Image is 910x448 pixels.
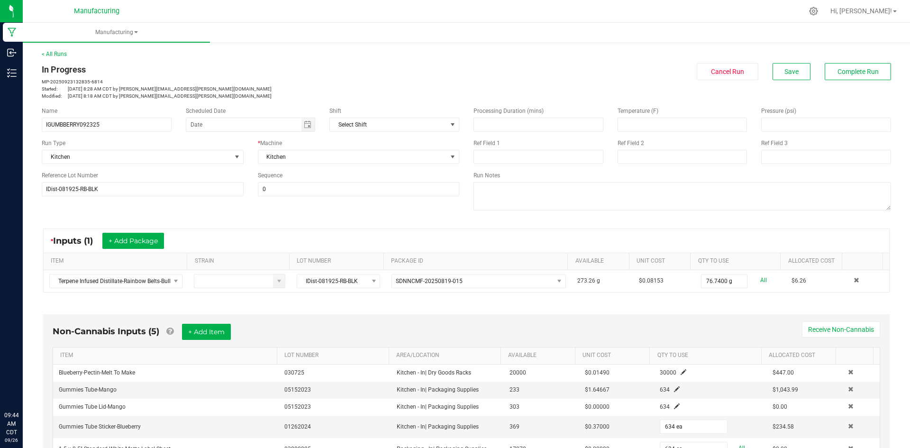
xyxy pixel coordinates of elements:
[59,369,135,376] span: Blueberry-Pectin-Melt To Make
[582,352,646,359] a: Unit CostSortable
[618,140,644,146] span: Ref Field 2
[42,172,98,179] span: Reference Lot Number
[577,277,595,284] span: 273.26
[508,352,572,359] a: AVAILABLESortable
[9,372,38,401] iframe: Resource center
[186,118,301,131] input: Date
[49,274,182,288] span: NO DATA FOUND
[792,277,806,284] span: $6.26
[397,386,479,393] span: Kitchen - In
[329,108,341,114] span: Shift
[284,386,311,393] span: 05152023
[51,257,183,265] a: ITEMSortable
[42,139,65,147] span: Run Type
[585,403,610,410] span: $0.00000
[74,7,119,15] span: Manufacturing
[660,403,670,410] span: 634
[473,172,500,179] span: Run Notes
[7,68,17,78] inline-svg: Inventory
[7,48,17,57] inline-svg: Inbound
[585,386,610,393] span: $1.64667
[844,352,870,359] a: Sortable
[639,277,664,284] span: $0.08153
[830,7,892,15] span: Hi, [PERSON_NAME]!
[166,326,173,337] a: Add Non-Cannabis items that were also consumed in the run (e.g. gloves and packaging); Also add N...
[42,92,68,100] span: Modified:
[802,321,880,338] button: Receive Non-Cannabis
[260,140,282,146] span: Machine
[657,352,758,359] a: QTY TO USESortable
[195,257,286,265] a: STRAINSortable
[761,140,788,146] span: Ref Field 3
[42,108,57,114] span: Name
[258,172,282,179] span: Sequence
[760,274,767,287] a: All
[59,386,117,393] span: Gummies Tube-Mango
[660,369,676,376] span: 30000
[59,423,141,430] span: Gummies Tube Sticker-Blueberry
[28,371,39,382] iframe: Resource center unread badge
[761,108,796,114] span: Pressure (psi)
[60,352,273,359] a: ITEMSortable
[837,68,879,75] span: Complete Run
[284,369,304,376] span: 030725
[773,403,787,410] span: $0.00
[825,63,891,80] button: Complete Run
[425,423,479,430] span: | Packaging Supplies
[186,108,226,114] span: Scheduled Date
[396,278,463,284] span: SDNNCMF-20250819-015
[510,403,519,410] span: 303
[397,403,479,410] span: Kitchen - In
[284,423,311,430] span: 01262024
[784,68,799,75] span: Save
[510,386,519,393] span: 233
[773,386,798,393] span: $1,043.99
[396,352,497,359] a: AREA/LOCATIONSortable
[301,118,315,131] span: Toggle calendar
[585,423,610,430] span: $0.37000
[425,369,471,376] span: | Dry Goods Racks
[618,108,658,114] span: Temperature (F)
[711,68,744,75] span: Cancel Run
[102,233,164,249] button: + Add Package
[50,274,170,288] span: Terpene Infused Distillate-Rainbow Belts-Bulk
[7,27,17,37] inline-svg: Manufacturing
[23,28,210,37] span: Manufacturing
[697,63,758,80] button: Cancel Run
[425,403,479,410] span: | Packaging Supplies
[284,352,385,359] a: LOT NUMBERSortable
[297,274,368,288] span: IDist-081925-RB-BLK
[575,257,626,265] a: AVAILABLESortable
[773,369,794,376] span: $447.00
[585,369,610,376] span: $0.01490
[53,326,159,337] span: Non-Cannabis Inputs (5)
[808,7,819,16] div: Manage settings
[329,118,459,132] span: NO DATA FOUND
[42,92,459,100] p: [DATE] 8:18 AM CDT by [PERSON_NAME][EMAIL_ADDRESS][PERSON_NAME][DOMAIN_NAME]
[788,257,838,265] a: Allocated CostSortable
[4,411,18,437] p: 09:44 AM CDT
[473,108,544,114] span: Processing Duration (mins)
[23,23,210,43] a: Manufacturing
[182,324,231,340] button: + Add Item
[660,386,670,393] span: 634
[397,369,471,376] span: Kitchen - In
[42,63,459,76] div: In Progress
[42,85,459,92] p: [DATE] 8:28 AM CDT by [PERSON_NAME][EMAIL_ADDRESS][PERSON_NAME][DOMAIN_NAME]
[773,63,810,80] button: Save
[769,352,832,359] a: Allocated CostSortable
[4,437,18,444] p: 09/26
[637,257,687,265] a: Unit CostSortable
[297,257,380,265] a: LOT NUMBERSortable
[473,140,500,146] span: Ref Field 1
[425,386,479,393] span: | Packaging Supplies
[391,257,564,265] a: PACKAGE IDSortable
[510,369,526,376] span: 20000
[397,423,479,430] span: Kitchen - In
[773,423,794,430] span: $234.58
[597,277,600,284] span: g
[53,236,102,246] span: Inputs (1)
[42,78,459,85] p: MP-20250923132835-6814
[510,423,519,430] span: 369
[42,51,67,57] a: < All Runs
